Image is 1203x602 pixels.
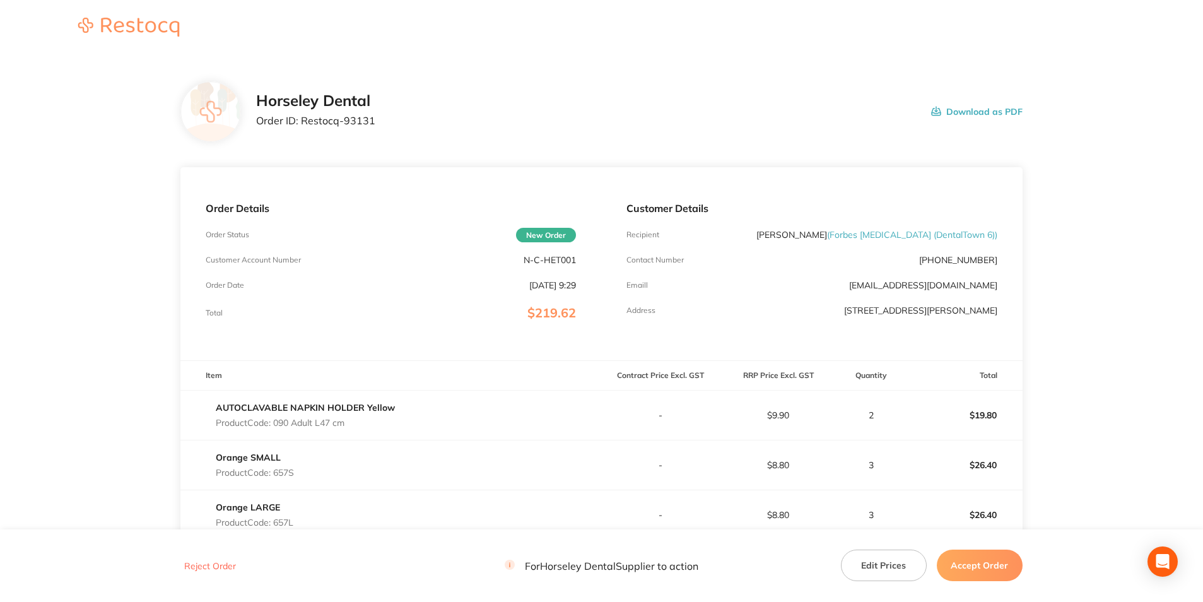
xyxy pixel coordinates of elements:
p: Customer Details [626,203,997,214]
button: Accept Order [937,550,1023,581]
p: N-C-HET001 [524,255,576,265]
p: - [602,460,719,470]
p: Order Date [206,281,244,290]
p: $8.80 [720,460,836,470]
button: Reject Order [180,560,240,572]
div: Open Intercom Messenger [1147,546,1178,577]
p: 3 [838,510,904,520]
p: [PERSON_NAME] [756,230,997,240]
p: Emaill [626,281,648,290]
button: Edit Prices [841,550,927,581]
img: Restocq logo [66,18,192,37]
p: 2 [838,410,904,420]
a: Orange SMALL [216,452,281,463]
p: Customer Account Number [206,256,301,264]
p: $19.80 [905,400,1022,430]
p: Total [206,309,223,317]
p: Contact Number [626,256,684,264]
h2: Horseley Dental [256,92,375,110]
p: Product Code: 090 Adult L47 cm [216,418,395,428]
p: - [602,510,719,520]
button: Download as PDF [931,92,1023,131]
p: Recipient [626,230,659,239]
a: AUTOCLAVABLE NAPKIN HOLDER Yellow [216,402,395,413]
p: - [602,410,719,420]
th: Contract Price Excl. GST [601,361,719,391]
p: Product Code: 657L [216,517,293,528]
p: Order Details [206,203,576,214]
p: For Horseley Dental Supplier to action [505,560,698,572]
th: Quantity [837,361,905,391]
p: [STREET_ADDRESS][PERSON_NAME] [844,305,997,316]
p: Product Code: 657S [216,468,294,478]
p: 3 [838,460,904,470]
th: RRP Price Excl. GST [719,361,837,391]
p: [PHONE_NUMBER] [919,255,997,265]
p: $9.90 [720,410,836,420]
a: Orange LARGE [216,502,280,513]
span: New Order [516,228,576,242]
p: Order Status [206,230,249,239]
a: Restocq logo [66,18,192,38]
a: [EMAIL_ADDRESS][DOMAIN_NAME] [849,280,997,291]
p: $26.40 [905,500,1022,530]
p: $26.40 [905,450,1022,480]
p: Order ID: Restocq- 93131 [256,115,375,126]
th: Item [180,361,601,391]
span: $219.62 [527,305,576,321]
p: Address [626,306,655,315]
p: $8.80 [720,510,836,520]
span: ( Forbes [MEDICAL_DATA] (DentalTown 6) ) [827,229,997,240]
p: [DATE] 9:29 [529,280,576,290]
th: Total [905,361,1023,391]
